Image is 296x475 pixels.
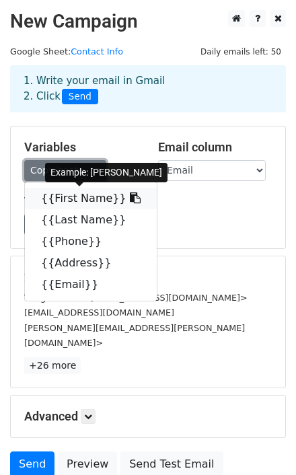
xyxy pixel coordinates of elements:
a: {{Address}} [25,252,157,274]
a: Daily emails left: 50 [196,46,286,57]
a: {{Phone}} [25,231,157,252]
h5: Variables [24,140,138,155]
a: +26 more [24,357,81,374]
iframe: Chat Widget [229,410,296,475]
a: {{First Name}} [25,188,157,209]
span: Send [62,89,98,105]
small: Tsing Sum Lo <[EMAIL_ADDRESS][DOMAIN_NAME]> [24,293,248,303]
small: [PERSON_NAME][EMAIL_ADDRESS][PERSON_NAME][DOMAIN_NAME]> [24,323,245,349]
a: {{Email}} [25,274,157,295]
div: Example: [PERSON_NAME] [45,163,168,182]
h5: Advanced [24,409,272,424]
a: Copy/paste... [24,160,106,181]
a: Contact Info [71,46,123,57]
h5: Email column [158,140,272,155]
span: Daily emails left: 50 [196,44,286,59]
h2: New Campaign [10,10,286,33]
div: 1. Write your email in Gmail 2. Click [13,73,283,104]
a: {{Last Name}} [25,209,157,231]
small: [EMAIL_ADDRESS][DOMAIN_NAME] [24,307,174,318]
small: Google Sheet: [10,46,123,57]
